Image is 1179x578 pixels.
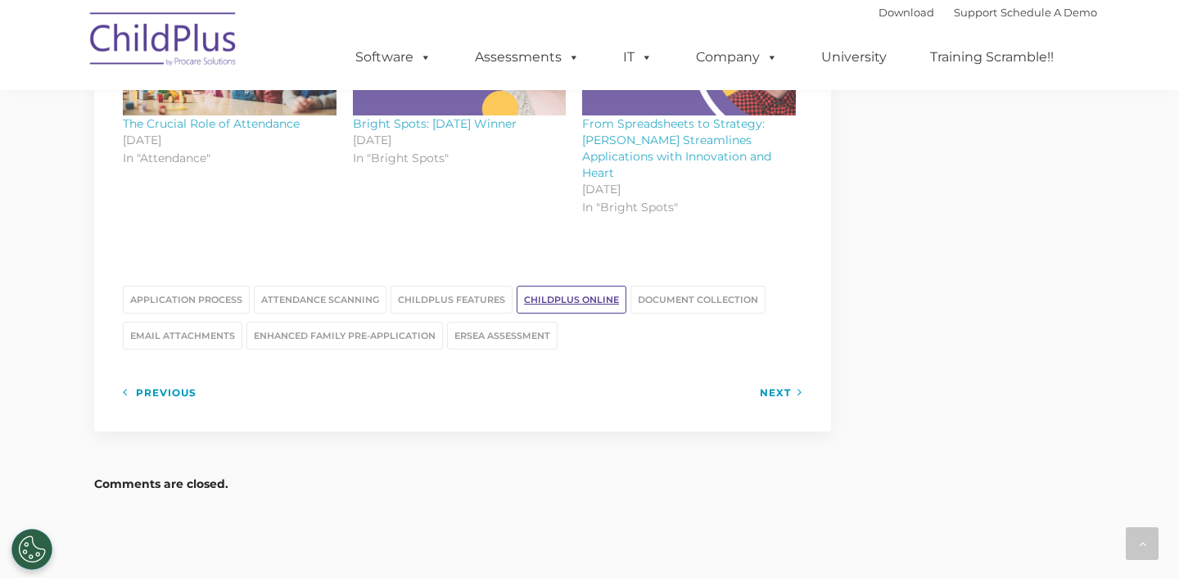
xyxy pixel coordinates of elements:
[254,286,386,314] a: attendance scanning
[760,382,802,403] a: Next
[94,472,831,495] h5: Comments are closed.
[123,382,196,403] a: Previous
[353,116,517,131] a: Bright Spots: [DATE] Winner
[582,181,796,197] time: [DATE]
[123,148,337,169] p: In "Attendance"
[11,529,52,570] button: Cookies Settings
[680,41,794,74] a: Company
[123,132,337,148] time: [DATE]
[805,41,903,74] a: University
[458,41,596,74] a: Assessments
[391,286,513,314] a: ChildPlus features
[447,322,558,350] a: ERSEA Assessment
[517,286,626,314] a: ChildPlus Online
[879,6,934,19] a: Download
[879,6,1097,19] font: |
[123,116,300,131] a: The Crucial Role of Attendance
[123,322,242,350] a: email attachments
[582,116,771,180] a: From Spreadsheets to Strategy: [PERSON_NAME] Streamlines Applications with Innovation and Heart​
[82,1,246,83] img: ChildPlus by Procare Solutions
[353,132,567,148] time: [DATE]
[630,286,766,314] a: document collection
[954,6,997,19] a: Support
[607,41,669,74] a: IT
[123,286,250,314] a: application process
[246,322,443,350] a: enhanced family pre-application
[914,41,1070,74] a: Training Scramble!!
[1001,6,1097,19] a: Schedule A Demo
[353,148,567,169] p: In "Bright Spots"
[582,197,796,218] p: In "Bright Spots"
[339,41,448,74] a: Software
